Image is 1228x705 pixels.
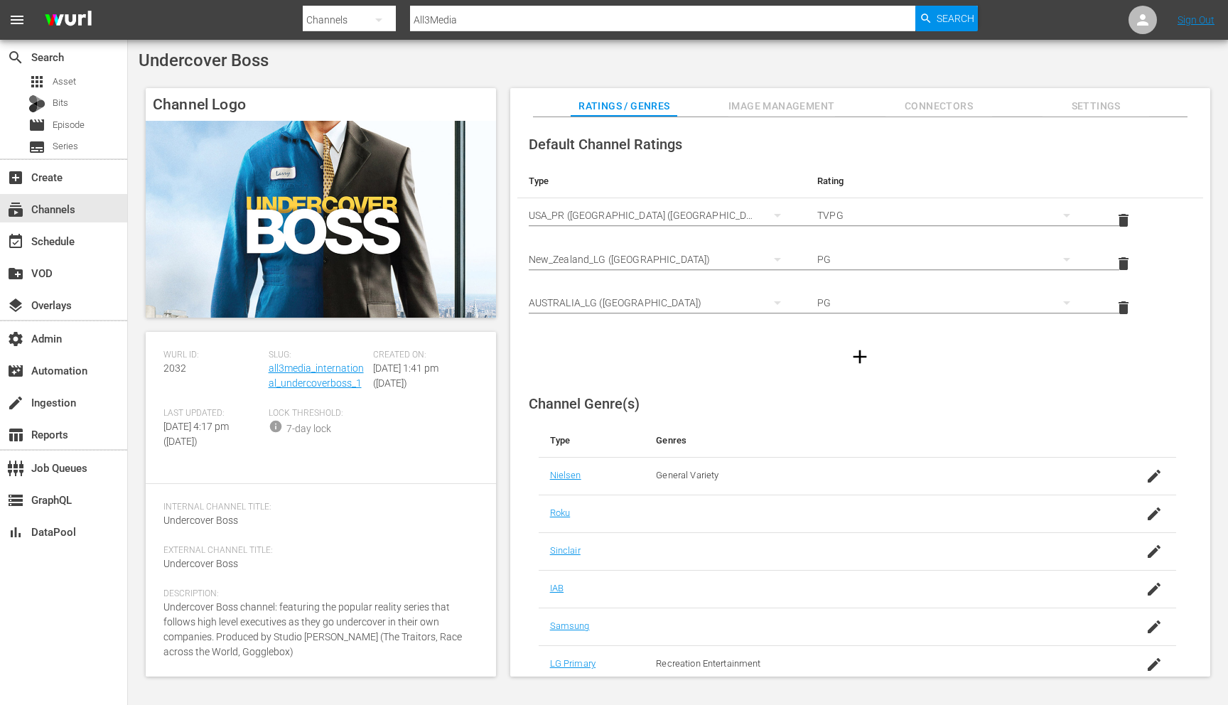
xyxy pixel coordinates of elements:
span: delete [1115,255,1132,272]
a: Nielsen [550,470,581,480]
div: Bits [28,95,45,112]
a: Samsung [550,620,590,631]
span: Lock Threshold: [269,408,367,419]
span: DataPool [7,524,24,541]
span: Ingestion [7,394,24,411]
span: GraphQL [7,492,24,509]
span: Search [7,49,24,66]
th: Rating [806,164,1094,198]
a: Sinclair [550,545,581,556]
span: [DATE] 4:17 pm ([DATE]) [163,421,229,447]
div: PG [817,240,1083,279]
span: Undercover Boss [163,515,238,526]
img: ans4CAIJ8jUAAAAAAAAAAAAAAAAAAAAAAAAgQb4GAAAAAAAAAAAAAAAAAAAAAAAAJMjXAAAAAAAAAAAAAAAAAAAAAAAAgAT5G... [34,4,102,37]
span: Channel Genre(s) [529,395,640,412]
span: External Channel Title: [163,545,471,556]
span: Series [28,139,45,156]
button: Search [915,6,978,31]
button: delete [1106,203,1141,237]
button: delete [1106,247,1141,281]
span: VOD [7,265,24,282]
a: Roku [550,507,571,518]
button: delete [1106,291,1141,325]
span: Episode [53,118,85,132]
span: Undercover Boss [139,50,269,70]
span: Last Updated: [163,408,262,419]
a: IAB [550,583,564,593]
span: Asset [53,75,76,89]
span: Settings [1043,97,1149,115]
span: Episode [28,117,45,134]
div: USA_PR ([GEOGRAPHIC_DATA] ([GEOGRAPHIC_DATA])) [529,195,795,235]
th: Type [539,424,645,458]
span: 2032 [163,362,186,374]
span: delete [1115,212,1132,229]
th: Type [517,164,806,198]
div: TVPG [817,195,1083,235]
span: Undercover Boss channel: featuring the popular reality series that follows high level executives ... [163,601,462,657]
span: menu [9,11,26,28]
a: all3media_international_undercoverboss_1 [269,362,364,389]
span: Description: [163,588,471,600]
div: 7-day lock [286,421,331,436]
div: PG [817,283,1083,323]
span: Undercover Boss [163,558,238,569]
span: Search [937,6,974,31]
span: Default Channel Ratings [529,136,682,153]
table: simple table [517,164,1203,330]
span: delete [1115,299,1132,316]
span: Admin [7,330,24,348]
span: info [269,419,283,434]
span: Automation [7,362,24,380]
span: Wurl ID: [163,350,262,361]
span: Internal Channel Title: [163,502,471,513]
th: Genres [645,424,1105,458]
h4: Channel Logo [146,88,496,121]
div: New_Zealand_LG ([GEOGRAPHIC_DATA]) [529,240,795,279]
a: Sign Out [1178,14,1214,26]
div: AUSTRALIA_LG ([GEOGRAPHIC_DATA]) [529,283,795,323]
span: Channels [7,201,24,218]
span: Job Queues [7,460,24,477]
span: Schedule [7,233,24,250]
span: Ratings / Genres [571,97,677,115]
span: Bits [53,96,68,110]
span: Connectors [885,97,992,115]
a: LG Primary [550,658,596,669]
span: Create [7,169,24,186]
span: Image Management [728,97,835,115]
span: Asset [28,73,45,90]
span: [DATE] 1:41 pm ([DATE]) [373,362,438,389]
img: Undercover Boss [146,121,496,318]
span: Reports [7,426,24,443]
span: Overlays [7,297,24,314]
span: Series [53,139,78,154]
span: Created On: [373,350,471,361]
span: Slug: [269,350,367,361]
